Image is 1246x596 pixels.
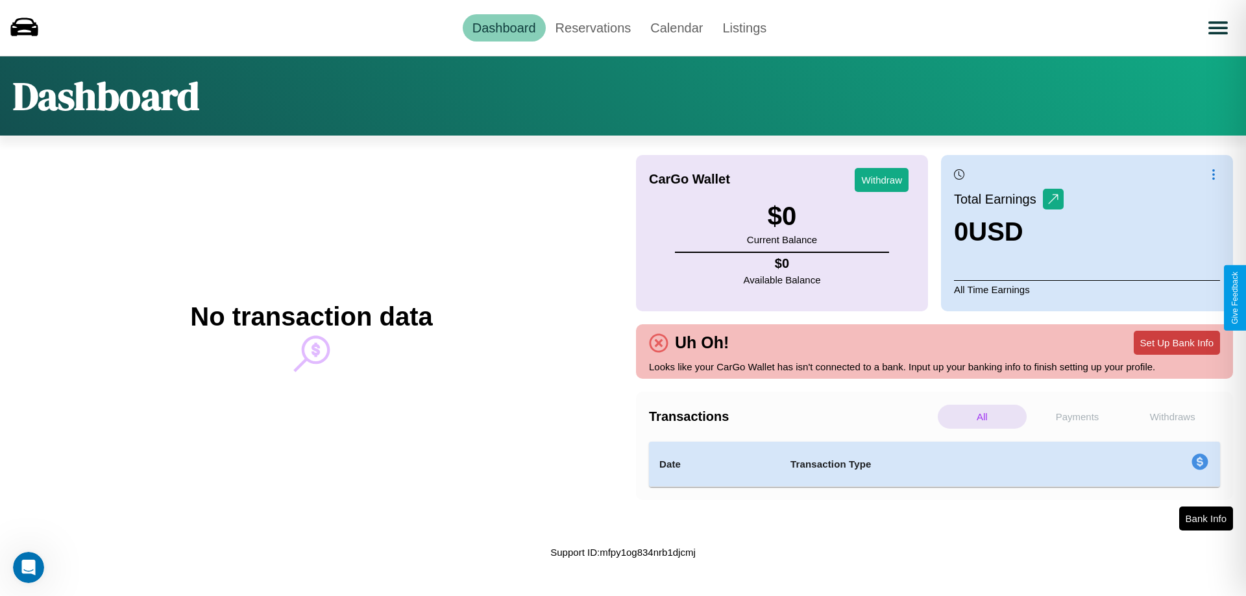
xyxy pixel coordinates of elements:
[1033,405,1122,429] p: Payments
[954,187,1043,211] p: Total Earnings
[546,14,641,42] a: Reservations
[954,217,1064,246] h3: 0 USD
[649,358,1220,375] p: Looks like your CarGo Wallet has isn't connected to a bank. Input up your banking info to finish ...
[13,552,44,583] iframe: Intercom live chat
[855,168,909,192] button: Withdraw
[1200,10,1236,46] button: Open menu
[649,442,1220,487] table: simple table
[1134,331,1220,355] button: Set Up Bank Info
[1179,507,1233,530] button: Bank Info
[659,457,770,472] h4: Date
[641,14,713,42] a: Calendar
[747,202,817,231] h3: $ 0
[190,302,432,331] h2: No transaction data
[13,69,199,123] h1: Dashboard
[668,333,735,352] h4: Uh Oh!
[744,271,821,289] p: Available Balance
[938,405,1027,429] p: All
[790,457,1085,472] h4: Transaction Type
[649,172,730,187] h4: CarGo Wallet
[463,14,546,42] a: Dashboard
[649,409,934,424] h4: Transactions
[1230,272,1240,324] div: Give Feedback
[1128,405,1217,429] p: Withdraws
[744,256,821,271] h4: $ 0
[713,14,776,42] a: Listings
[747,231,817,248] p: Current Balance
[550,543,695,561] p: Support ID: mfpy1og834nrb1djcmj
[954,280,1220,298] p: All Time Earnings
